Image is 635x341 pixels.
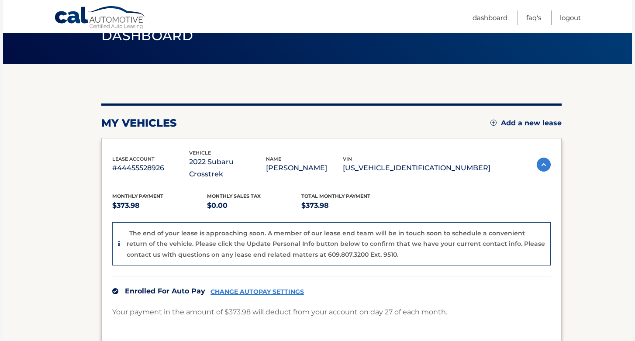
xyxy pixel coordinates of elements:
span: Monthly Payment [112,193,163,199]
a: CHANGE AUTOPAY SETTINGS [211,288,304,296]
p: Your payment in the amount of $373.98 will deduct from your account on day 27 of each month. [112,306,447,318]
p: #44455528926 [112,162,189,174]
a: Add a new lease [490,119,562,127]
p: $0.00 [207,200,302,212]
img: add.svg [490,120,497,126]
span: Enrolled For Auto Pay [125,287,205,295]
span: name [266,156,281,162]
span: Monthly sales Tax [207,193,261,199]
p: $373.98 [301,200,396,212]
p: 2022 Subaru Crosstrek [189,156,266,180]
img: accordion-active.svg [537,158,551,172]
span: vin [343,156,352,162]
a: Dashboard [473,10,507,25]
img: check.svg [112,288,118,294]
p: [PERSON_NAME] [266,162,343,174]
a: FAQ's [526,10,541,25]
p: $373.98 [112,200,207,212]
a: Cal Automotive [54,6,146,31]
span: Dashboard [101,28,193,44]
span: Total Monthly Payment [301,193,370,199]
h2: my vehicles [101,117,177,130]
span: lease account [112,156,155,162]
p: The end of your lease is approaching soon. A member of our lease end team will be in touch soon t... [127,229,545,258]
p: [US_VEHICLE_IDENTIFICATION_NUMBER] [343,162,490,174]
span: vehicle [189,150,211,156]
a: Logout [560,10,581,25]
